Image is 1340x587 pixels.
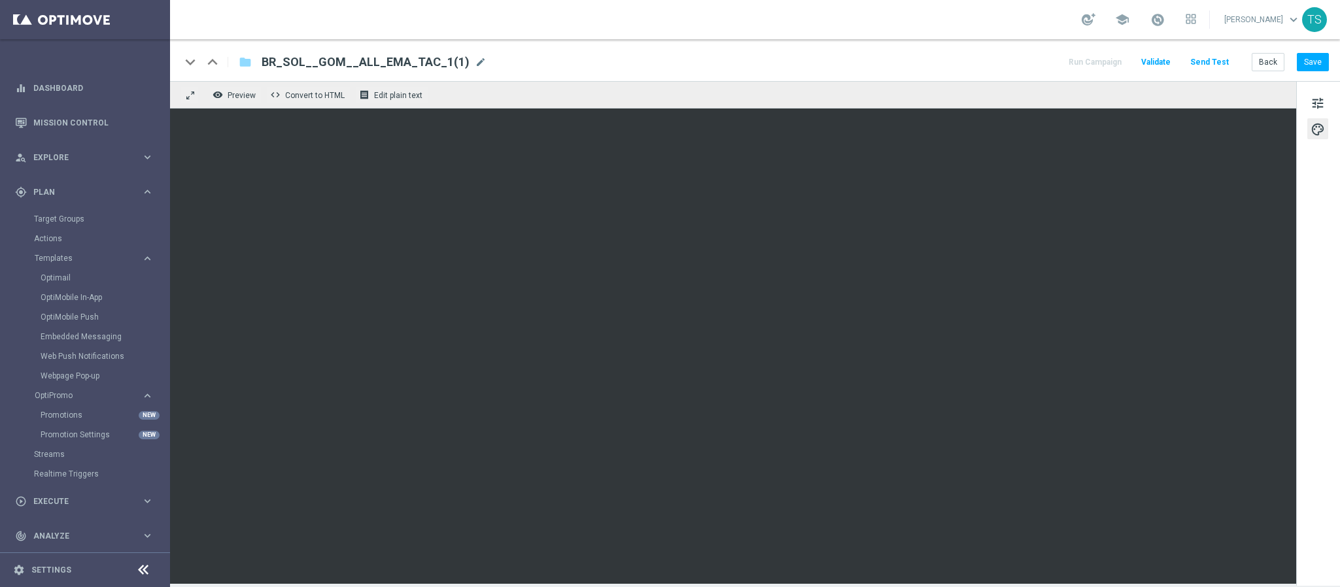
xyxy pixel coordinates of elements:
[35,254,141,262] div: Templates
[34,214,136,224] a: Target Groups
[237,52,253,73] button: folder
[1141,58,1171,67] span: Validate
[1302,7,1327,32] div: TS
[285,91,345,100] span: Convert to HTML
[41,288,169,307] div: OptiMobile In-App
[14,118,154,128] button: Mission Control
[41,346,169,366] div: Web Push Notifications
[15,530,141,542] div: Analyze
[15,71,154,105] div: Dashboard
[41,273,136,283] a: Optimail
[141,529,154,542] i: keyboard_arrow_right
[34,253,154,263] button: Templates keyboard_arrow_right
[356,86,428,103] button: receipt Edit plain text
[41,327,169,346] div: Embedded Messaging
[14,152,154,163] button: person_search Explore keyboard_arrow_right
[41,331,136,342] a: Embedded Messaging
[141,186,154,198] i: keyboard_arrow_right
[15,82,27,94] i: equalizer
[41,312,136,322] a: OptiMobile Push
[267,86,351,103] button: code Convert to HTML
[41,410,136,420] a: Promotions
[1115,12,1129,27] span: school
[34,248,169,386] div: Templates
[34,229,169,248] div: Actions
[1307,118,1328,139] button: palette
[14,531,154,541] button: track_changes Analyze keyboard_arrow_right
[139,411,160,420] div: NEW
[1307,92,1328,113] button: tune
[14,187,154,197] button: gps_fixed Plan keyboard_arrow_right
[41,371,136,381] a: Webpage Pop-up
[270,90,281,100] span: code
[15,495,141,507] div: Execute
[1286,12,1301,27] span: keyboard_arrow_down
[1223,10,1302,29] a: [PERSON_NAME]keyboard_arrow_down
[209,86,262,103] button: remove_red_eye Preview
[374,91,422,100] span: Edit plain text
[34,233,136,244] a: Actions
[34,386,169,444] div: OptiPromo
[1188,54,1231,71] button: Send Test
[35,392,128,399] span: OptiPromo
[41,366,169,386] div: Webpage Pop-up
[1139,54,1173,71] button: Validate
[41,292,136,303] a: OptiMobile In-App
[33,188,141,196] span: Plan
[34,209,169,229] div: Target Groups
[34,464,169,484] div: Realtime Triggers
[15,152,141,163] div: Explore
[33,154,141,161] span: Explore
[14,496,154,507] button: play_circle_outline Execute keyboard_arrow_right
[15,105,154,140] div: Mission Control
[262,54,470,70] span: BR_SOL__GOM__ALL_EMA_TAC_1(1)
[33,71,154,105] a: Dashboard
[34,390,154,401] button: OptiPromo keyboard_arrow_right
[34,449,136,460] a: Streams
[1297,53,1329,71] button: Save
[41,307,169,327] div: OptiMobile Push
[33,105,154,140] a: Mission Control
[15,152,27,163] i: person_search
[15,186,141,198] div: Plan
[34,469,136,479] a: Realtime Triggers
[41,425,169,444] div: Promotion Settings
[1311,121,1325,138] span: palette
[41,268,169,288] div: Optimail
[141,390,154,402] i: keyboard_arrow_right
[1311,95,1325,112] span: tune
[15,530,27,542] i: track_changes
[35,254,128,262] span: Templates
[34,444,169,464] div: Streams
[33,532,141,540] span: Analyze
[475,56,487,68] span: mode_edit
[41,351,136,361] a: Web Push Notifications
[35,392,141,399] div: OptiPromo
[141,495,154,507] i: keyboard_arrow_right
[359,90,369,100] i: receipt
[33,497,141,505] span: Execute
[41,429,136,440] a: Promotion Settings
[15,186,27,198] i: gps_fixed
[139,431,160,439] div: NEW
[228,91,256,100] span: Preview
[141,151,154,163] i: keyboard_arrow_right
[213,90,223,100] i: remove_red_eye
[141,252,154,265] i: keyboard_arrow_right
[239,54,252,70] i: folder
[15,495,27,507] i: play_circle_outline
[1252,53,1284,71] button: Back
[14,83,154,93] button: equalizer Dashboard
[41,405,169,425] div: Promotions
[13,564,25,576] i: settings
[31,566,71,574] a: Settings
